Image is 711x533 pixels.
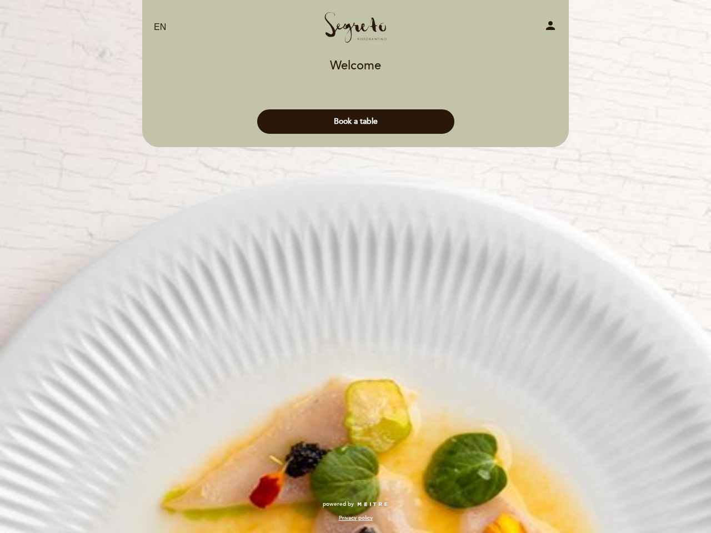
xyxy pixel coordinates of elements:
[339,514,373,522] a: Privacy policy
[357,502,388,507] img: MEITRE
[544,19,557,36] button: person
[323,500,354,508] span: powered by
[330,59,381,73] h1: Welcome
[323,500,388,508] a: powered by
[544,19,557,32] i: person
[257,109,454,134] button: Book a table
[286,12,425,43] a: Segreto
